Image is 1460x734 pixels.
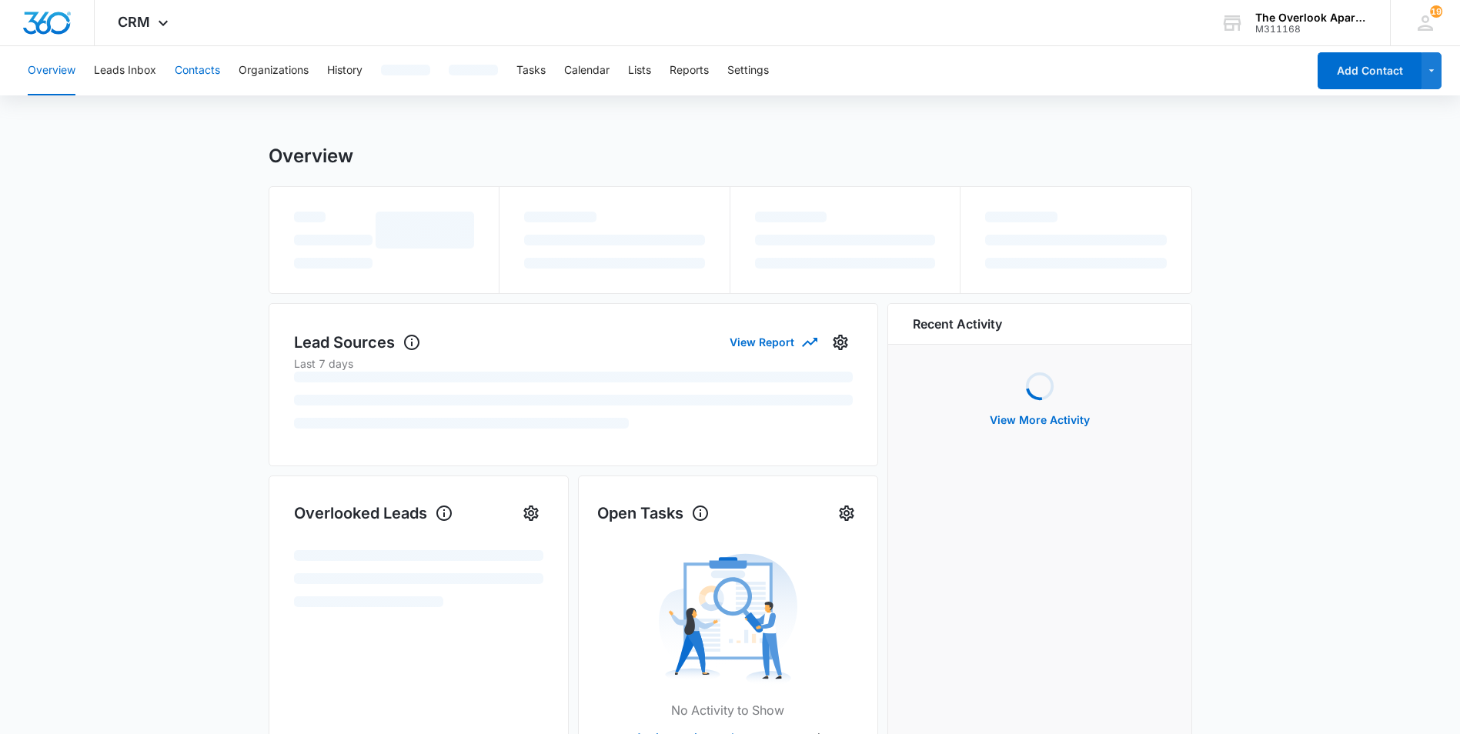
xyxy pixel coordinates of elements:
div: account id [1255,24,1368,35]
button: History [327,46,362,95]
h1: Overlooked Leads [294,502,453,525]
button: Organizations [239,46,309,95]
h1: Lead Sources [294,331,421,354]
button: Settings [519,501,543,525]
button: Leads Inbox [94,46,156,95]
p: No Activity to Show [671,701,784,719]
div: account name [1255,12,1368,24]
h1: Overview [269,145,353,168]
span: 19 [1430,5,1442,18]
h6: Recent Activity [913,315,1002,333]
button: Contacts [175,46,220,95]
button: Reports [670,46,709,95]
button: Lists [628,46,651,95]
div: notifications count [1430,5,1442,18]
button: Calendar [564,46,610,95]
button: View Report [730,329,816,355]
h1: Open Tasks [597,502,710,525]
button: Settings [828,330,853,355]
button: View More Activity [974,402,1105,439]
button: Settings [834,501,859,525]
button: Tasks [516,46,546,95]
button: Settings [727,46,769,95]
span: CRM [118,14,150,30]
p: Last 7 days [294,355,853,372]
button: Overview [28,46,75,95]
button: Add Contact [1318,52,1422,89]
